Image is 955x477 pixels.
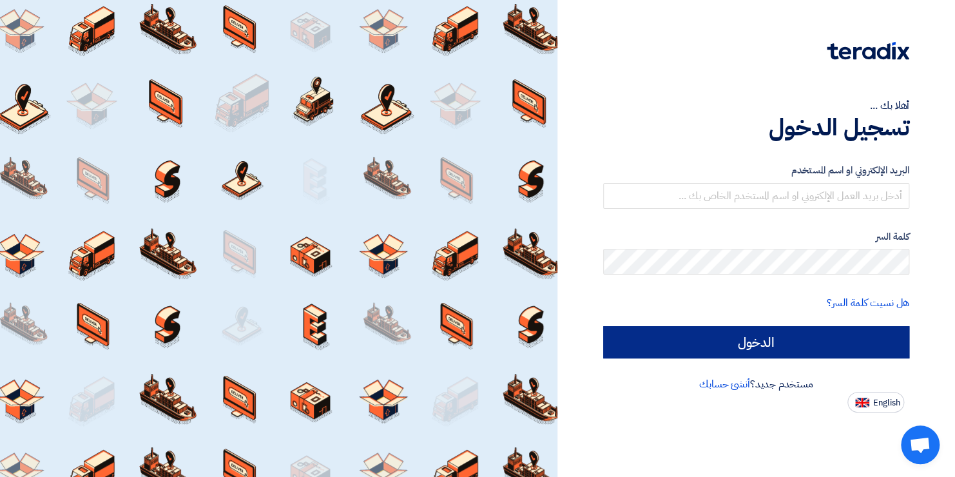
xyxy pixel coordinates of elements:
img: Teradix logo [827,42,909,60]
input: الدخول [603,326,910,358]
input: أدخل بريد العمل الإلكتروني او اسم المستخدم الخاص بك ... [603,183,910,209]
div: مستخدم جديد؟ [603,376,910,392]
label: كلمة السر [603,229,910,244]
a: هل نسيت كلمة السر؟ [827,295,909,311]
a: أنشئ حسابك [699,376,750,392]
div: أهلا بك ... [603,98,910,113]
h1: تسجيل الدخول [603,113,910,142]
a: دردشة مفتوحة [901,425,940,464]
label: البريد الإلكتروني او اسم المستخدم [603,163,910,178]
button: English [847,392,904,413]
span: English [873,398,900,407]
img: en-US.png [855,398,869,407]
